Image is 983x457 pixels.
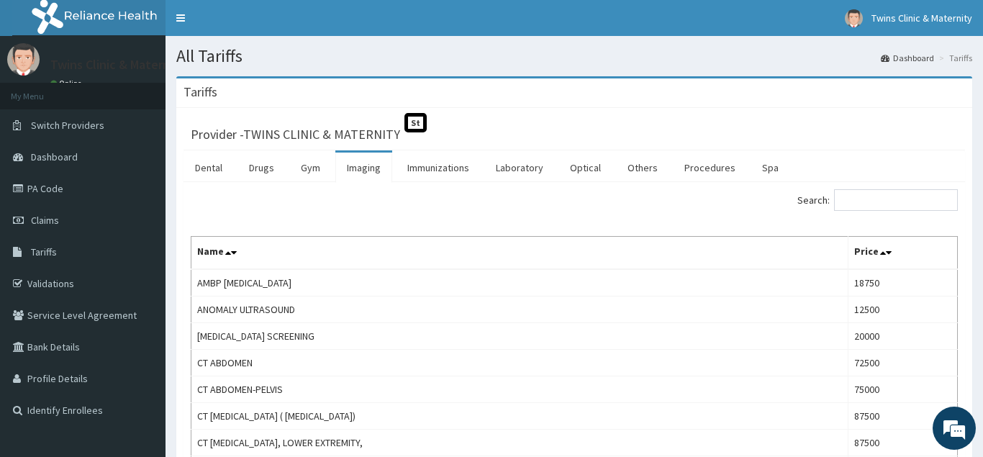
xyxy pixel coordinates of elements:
[31,150,78,163] span: Dashboard
[848,376,957,403] td: 75000
[31,214,59,227] span: Claims
[191,350,848,376] td: CT ABDOMEN
[184,153,234,183] a: Dental
[75,81,242,99] div: Chat with us now
[751,153,790,183] a: Spa
[616,153,669,183] a: Others
[191,403,848,430] td: CT [MEDICAL_DATA] ( [MEDICAL_DATA])
[484,153,555,183] a: Laboratory
[50,78,85,89] a: Online
[31,119,104,132] span: Switch Providers
[848,237,957,270] th: Price
[848,323,957,350] td: 20000
[191,430,848,456] td: CT [MEDICAL_DATA], LOWER EXTREMITY,
[83,137,199,282] span: We're online!
[673,153,747,183] a: Procedures
[184,86,217,99] h3: Tariffs
[848,430,957,456] td: 87500
[848,297,957,323] td: 12500
[396,153,481,183] a: Immunizations
[191,128,400,141] h3: Provider - TWINS CLINIC & MATERNITY
[845,9,863,27] img: User Image
[31,245,57,258] span: Tariffs
[50,58,185,71] p: Twins Clinic & Maternity
[881,52,934,64] a: Dashboard
[558,153,612,183] a: Optical
[191,269,848,297] td: AMBP [MEDICAL_DATA]
[834,189,958,211] input: Search:
[191,323,848,350] td: [MEDICAL_DATA] SCREENING
[848,269,957,297] td: 18750
[191,376,848,403] td: CT ABDOMEN-PELVIS
[236,7,271,42] div: Minimize live chat window
[797,189,958,211] label: Search:
[848,403,957,430] td: 87500
[7,43,40,76] img: User Image
[289,153,332,183] a: Gym
[7,304,274,355] textarea: Type your message and hit 'Enter'
[191,297,848,323] td: ANOMALY ULTRASOUND
[27,72,58,108] img: d_794563401_company_1708531726252_794563401
[191,237,848,270] th: Name
[848,350,957,376] td: 72500
[936,52,972,64] li: Tariffs
[237,153,286,183] a: Drugs
[404,113,427,132] span: St
[871,12,972,24] span: Twins Clinic & Maternity
[176,47,972,65] h1: All Tariffs
[335,153,392,183] a: Imaging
